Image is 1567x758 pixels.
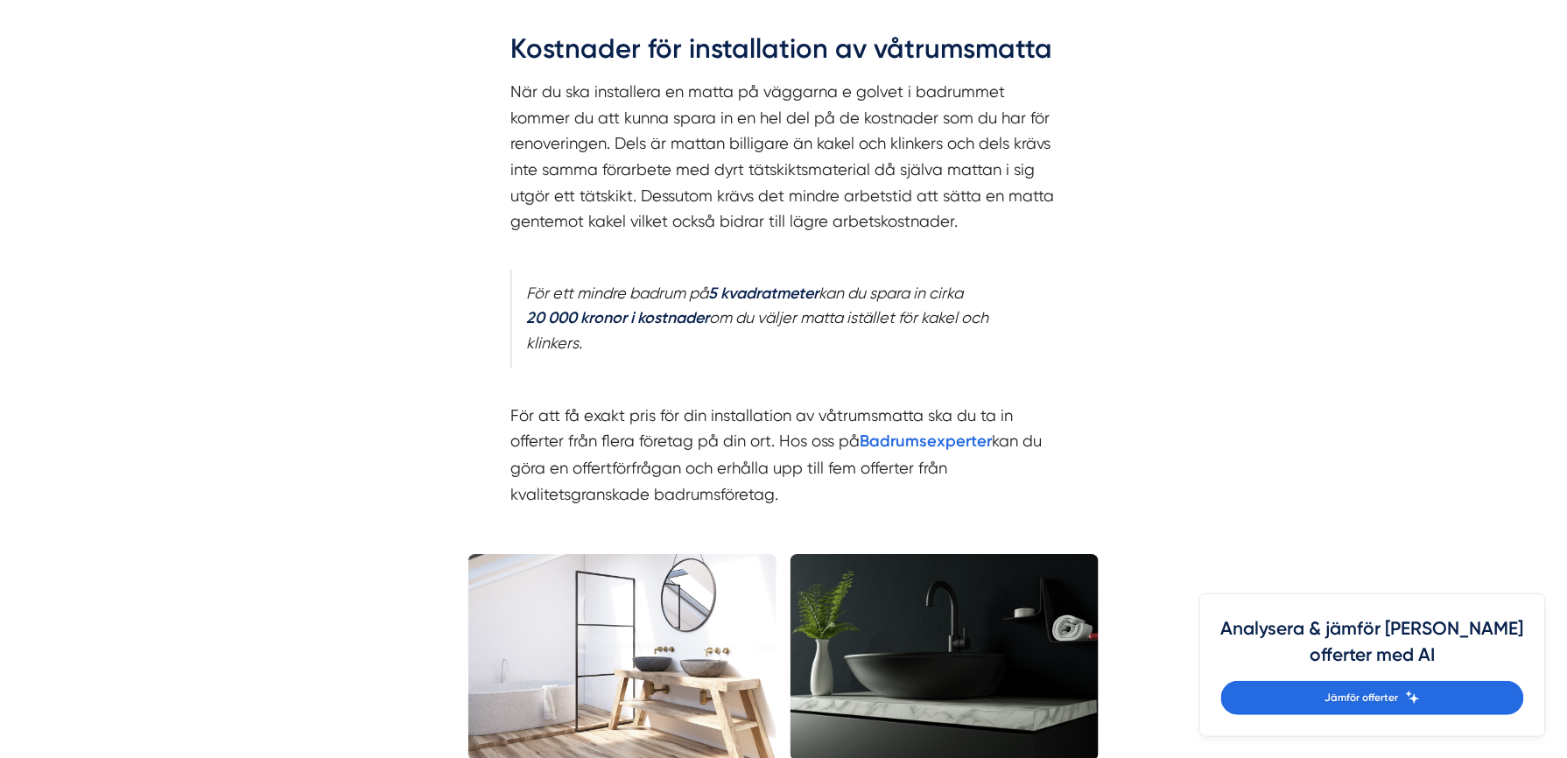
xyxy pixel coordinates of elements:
[708,284,819,303] strong: 5 kvadratmeter
[860,432,992,450] a: Badrumsexperter
[860,432,992,451] strong: Badrumsexperter
[510,30,1057,79] h2: Kostnader för installation av våtrumsmatta
[510,376,1057,507] p: För att få exakt pris för din installation av våtrumsmatta ska du ta in offerter från flera föret...
[526,308,709,327] strong: 20 000 kronor i kostnader
[510,270,1057,368] blockquote: För ett mindre badrum på kan du spara in cirka om du väljer matta istället för kakel och klinkers.
[510,79,1057,261] p: När du ska installera en matta på väggarna e golvet i badrummet kommer du att kunna spara in en h...
[1221,681,1524,715] a: Jämför offerter
[1221,615,1524,681] h4: Analysera & jämför [PERSON_NAME] offerter med AI
[1325,690,1399,706] span: Jämför offerter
